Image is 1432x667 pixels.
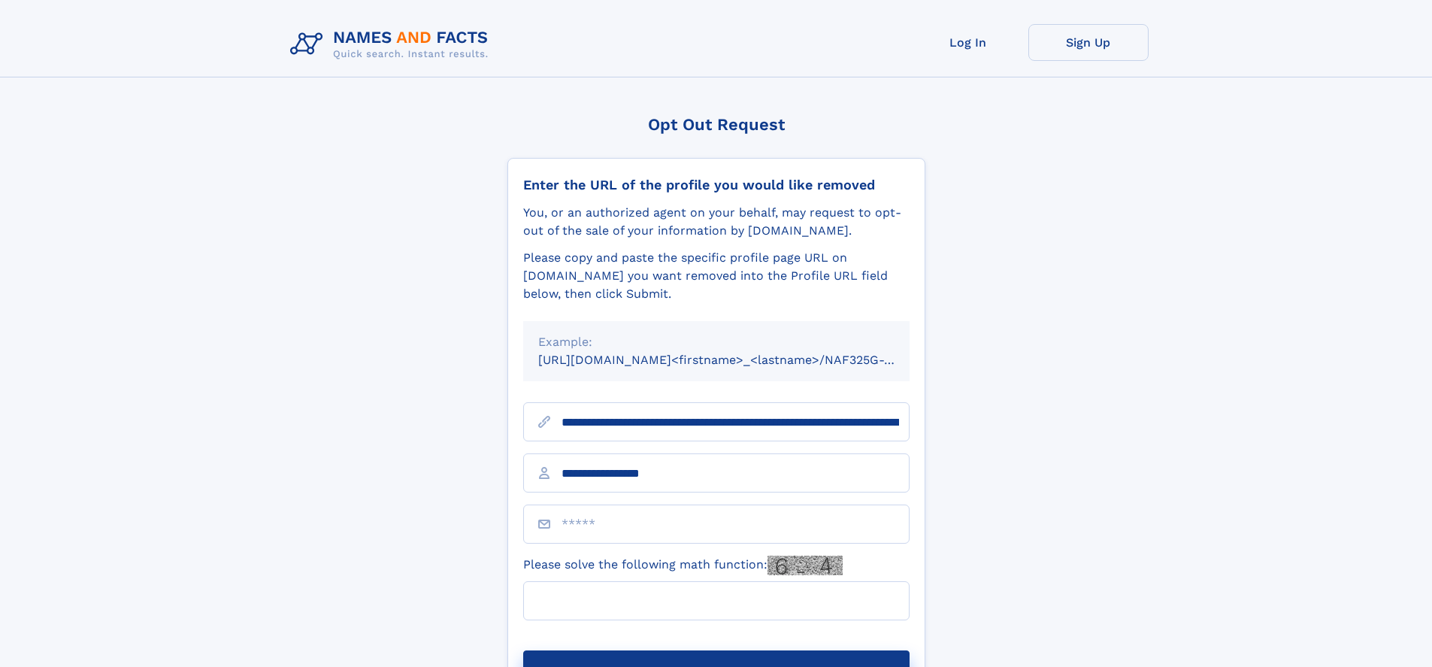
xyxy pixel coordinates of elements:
label: Please solve the following math function: [523,556,843,575]
div: Please copy and paste the specific profile page URL on [DOMAIN_NAME] you want removed into the Pr... [523,249,910,303]
div: Enter the URL of the profile you would like removed [523,177,910,193]
a: Sign Up [1028,24,1149,61]
img: Logo Names and Facts [284,24,501,65]
small: [URL][DOMAIN_NAME]<firstname>_<lastname>/NAF325G-xxxxxxxx [538,353,938,367]
a: Log In [908,24,1028,61]
div: Example: [538,333,895,351]
div: You, or an authorized agent on your behalf, may request to opt-out of the sale of your informatio... [523,204,910,240]
div: Opt Out Request [507,115,925,134]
